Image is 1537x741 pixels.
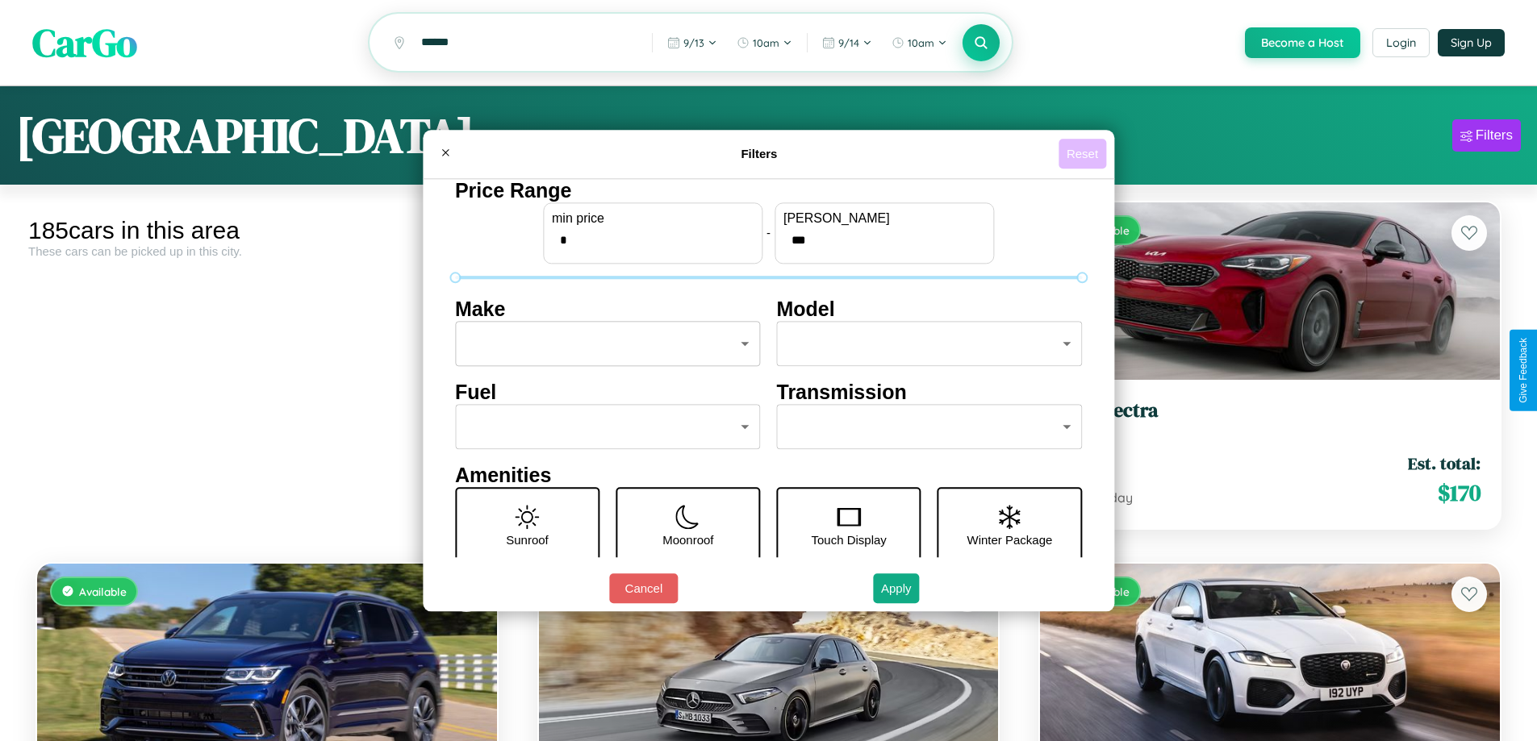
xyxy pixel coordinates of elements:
[908,36,934,49] span: 10am
[1099,489,1133,506] span: / day
[777,381,1083,404] h4: Transmission
[28,244,506,258] div: These cars can be picked up in this city.
[28,217,506,244] div: 185 cars in this area
[455,464,1082,487] h4: Amenities
[683,36,704,49] span: 9 / 13
[460,147,1059,160] h4: Filters
[1245,27,1360,58] button: Become a Host
[883,30,955,56] button: 10am
[814,30,880,56] button: 9/14
[16,102,474,169] h1: [GEOGRAPHIC_DATA]
[506,529,549,551] p: Sunroof
[32,16,137,69] span: CarGo
[455,179,1082,202] h4: Price Range
[1452,119,1521,152] button: Filters
[729,30,800,56] button: 10am
[811,529,886,551] p: Touch Display
[1438,477,1481,509] span: $ 170
[659,30,725,56] button: 9/13
[662,529,713,551] p: Moonroof
[1372,28,1430,57] button: Login
[1059,399,1481,423] h3: Kia Spectra
[1476,127,1513,144] div: Filters
[455,381,761,404] h4: Fuel
[455,298,761,321] h4: Make
[838,36,859,49] span: 9 / 14
[79,585,127,598] span: Available
[552,211,754,226] label: min price
[967,529,1053,551] p: Winter Package
[753,36,779,49] span: 10am
[1438,29,1505,56] button: Sign Up
[766,222,771,244] p: -
[777,298,1083,321] h4: Model
[1408,452,1481,475] span: Est. total:
[1518,338,1529,403] div: Give Feedback
[1059,139,1106,169] button: Reset
[783,211,985,226] label: [PERSON_NAME]
[609,573,678,603] button: Cancel
[1059,399,1481,439] a: Kia Spectra2023
[873,573,920,603] button: Apply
